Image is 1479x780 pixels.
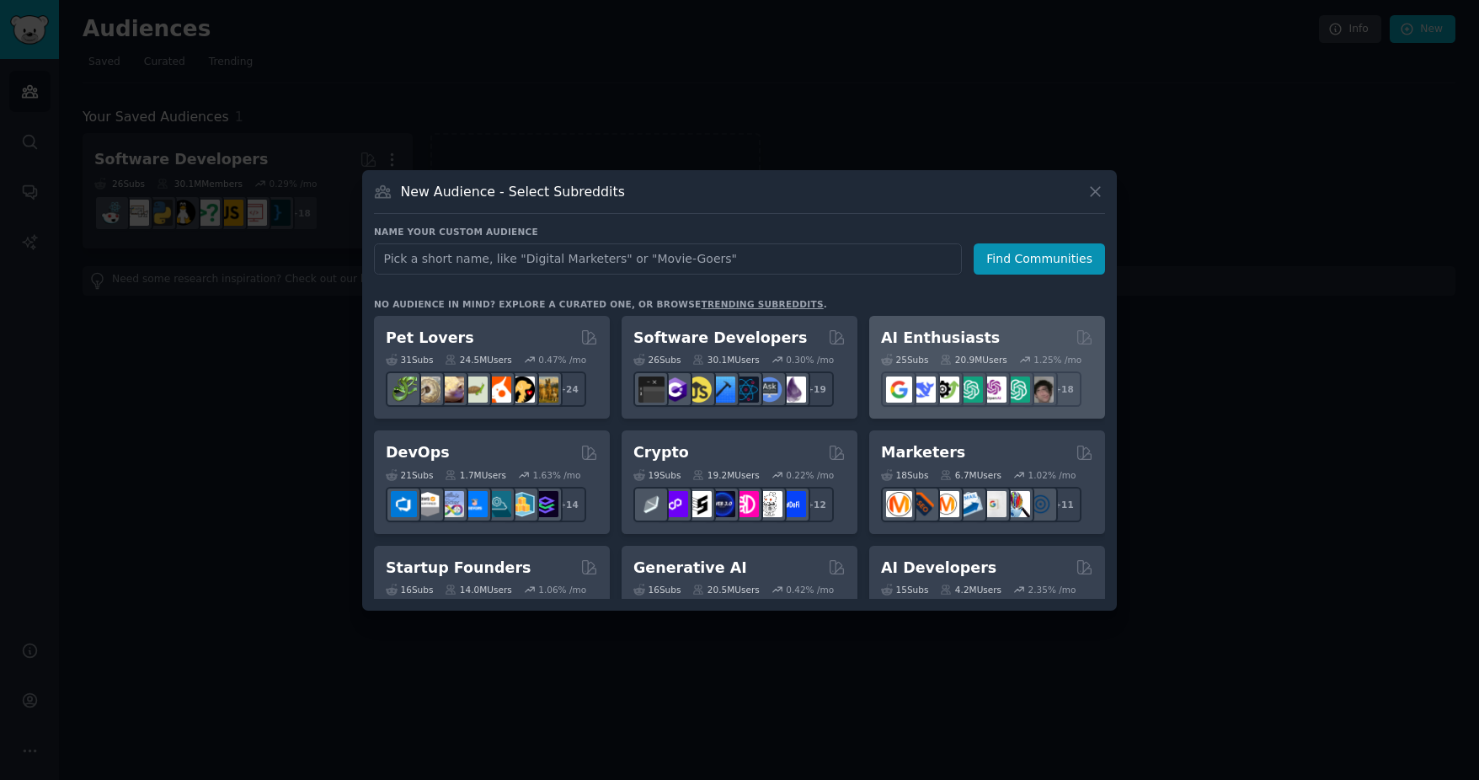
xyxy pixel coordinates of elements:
[940,354,1006,366] div: 20.9M Users
[485,377,511,403] img: cockatiel
[709,491,735,517] img: web3
[438,491,464,517] img: Docker_DevOps
[910,491,936,517] img: bigseo
[686,491,712,517] img: ethstaker
[445,584,511,596] div: 14.0M Users
[786,354,834,366] div: 0.30 % /mo
[532,377,558,403] img: dogbreed
[1028,377,1054,403] img: ArtificalIntelligence
[386,328,474,349] h2: Pet Lovers
[980,491,1006,517] img: googleads
[638,491,665,517] img: ethfinance
[756,491,782,517] img: CryptoNews
[881,469,928,481] div: 18 Sub s
[957,491,983,517] img: Emailmarketing
[633,442,689,463] h2: Crypto
[374,243,962,275] input: Pick a short name, like "Digital Marketers" or "Movie-Goers"
[940,469,1001,481] div: 6.7M Users
[551,371,586,407] div: + 24
[940,584,1001,596] div: 4.2M Users
[881,442,965,463] h2: Marketers
[391,377,417,403] img: herpetology
[538,584,586,596] div: 1.06 % /mo
[633,328,807,349] h2: Software Developers
[633,354,681,366] div: 26 Sub s
[662,491,688,517] img: 0xPolygon
[509,491,535,517] img: aws_cdk
[709,377,735,403] img: iOSProgramming
[386,442,450,463] h2: DevOps
[798,487,834,522] div: + 12
[974,243,1105,275] button: Find Communities
[386,558,531,579] h2: Startup Founders
[692,584,759,596] div: 20.5M Users
[1046,487,1081,522] div: + 11
[980,377,1006,403] img: OpenAIDev
[733,377,759,403] img: reactnative
[538,354,586,366] div: 0.47 % /mo
[662,377,688,403] img: csharp
[551,487,586,522] div: + 14
[633,469,681,481] div: 19 Sub s
[886,491,912,517] img: content_marketing
[786,469,834,481] div: 0.22 % /mo
[401,183,625,200] h3: New Audience - Select Subreddits
[391,491,417,517] img: azuredevops
[462,377,488,403] img: turtle
[638,377,665,403] img: software
[374,298,827,310] div: No audience in mind? Explore a curated one, or browse .
[386,469,433,481] div: 21 Sub s
[756,377,782,403] img: AskComputerScience
[1028,491,1054,517] img: OnlineMarketing
[686,377,712,403] img: learnjavascript
[933,491,959,517] img: AskMarketing
[533,469,581,481] div: 1.63 % /mo
[786,584,834,596] div: 0.42 % /mo
[701,299,823,309] a: trending subreddits
[692,469,759,481] div: 19.2M Users
[1033,354,1081,366] div: 1.25 % /mo
[881,558,996,579] h2: AI Developers
[692,354,759,366] div: 30.1M Users
[910,377,936,403] img: DeepSeek
[374,226,1105,238] h3: Name your custom audience
[1028,584,1076,596] div: 2.35 % /mo
[633,584,681,596] div: 16 Sub s
[633,558,747,579] h2: Generative AI
[933,377,959,403] img: AItoolsCatalog
[445,469,506,481] div: 1.7M Users
[881,328,1000,349] h2: AI Enthusiasts
[1004,377,1030,403] img: chatgpt_prompts_
[386,584,433,596] div: 16 Sub s
[780,491,806,517] img: defi_
[780,377,806,403] img: elixir
[733,491,759,517] img: defiblockchain
[532,491,558,517] img: PlatformEngineers
[881,584,928,596] div: 15 Sub s
[509,377,535,403] img: PetAdvice
[386,354,433,366] div: 31 Sub s
[445,354,511,366] div: 24.5M Users
[485,491,511,517] img: platformengineering
[881,354,928,366] div: 25 Sub s
[1028,469,1076,481] div: 1.02 % /mo
[414,491,440,517] img: AWS_Certified_Experts
[462,491,488,517] img: DevOpsLinks
[1046,371,1081,407] div: + 18
[798,371,834,407] div: + 19
[414,377,440,403] img: ballpython
[957,377,983,403] img: chatgpt_promptDesign
[438,377,464,403] img: leopardgeckos
[886,377,912,403] img: GoogleGeminiAI
[1004,491,1030,517] img: MarketingResearch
